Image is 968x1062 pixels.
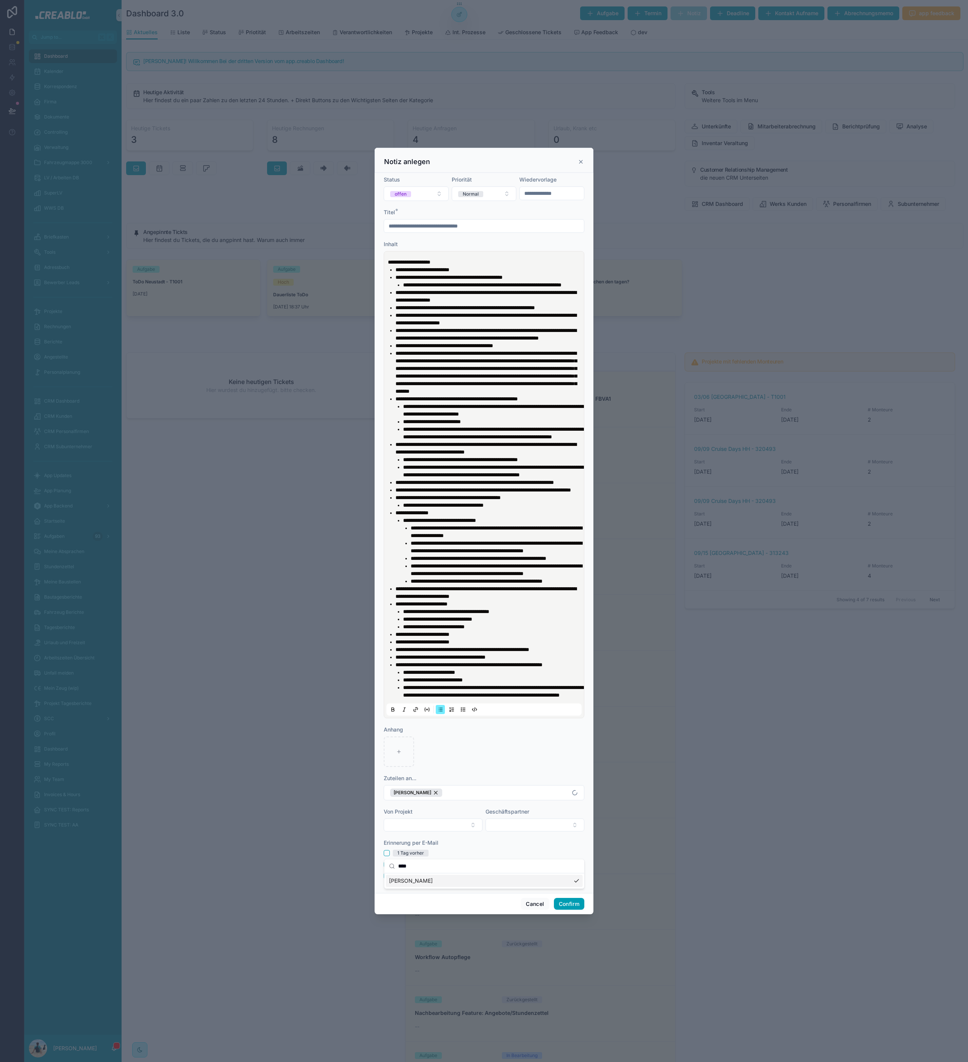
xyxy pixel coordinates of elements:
span: Status [384,176,400,183]
div: Normal [463,191,479,197]
span: Geschäftspartner [486,808,529,815]
span: Priorität [452,176,472,183]
div: offen [395,191,406,197]
button: Confirm [554,898,584,910]
span: Von Projekt [384,808,413,815]
button: Select Button [384,186,449,201]
span: [PERSON_NAME] [389,877,433,885]
button: Select Button [486,819,584,831]
button: Cancel [521,898,549,910]
button: Select Button [452,186,517,201]
span: Titel [384,209,395,215]
button: Unselect 3533 [390,789,442,797]
h3: Notiz anlegen [384,157,430,166]
button: Select Button [384,785,584,800]
span: Inhalt [384,241,398,247]
span: [PERSON_NAME] [394,790,431,796]
span: Zuteilen an... [384,775,416,781]
span: Wiedervorlage [519,176,557,183]
div: Suggestions [384,873,584,888]
div: 1 Tag vorher [397,850,424,857]
button: Select Button [384,819,482,831]
span: Erinnerung per E-Mail [384,839,438,846]
span: Anhang [384,726,403,733]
